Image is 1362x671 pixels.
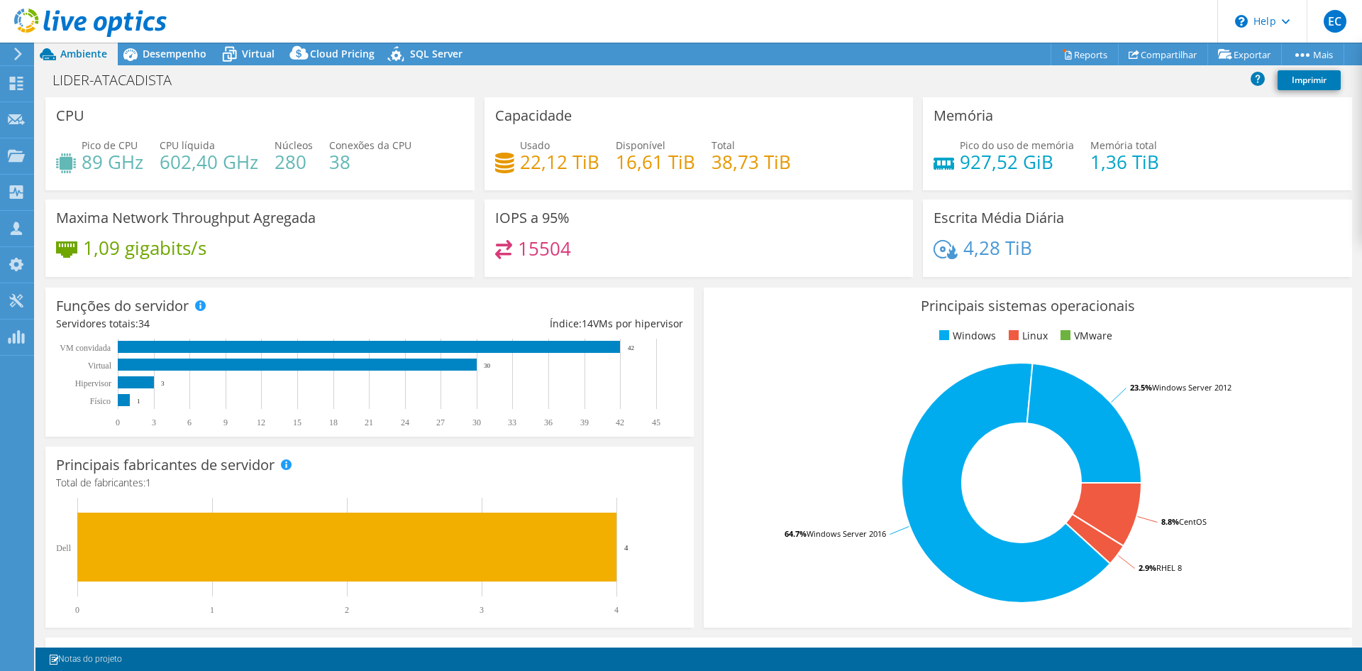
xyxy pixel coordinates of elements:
[616,418,624,427] text: 42
[1156,562,1182,573] tspan: RHEL 8
[310,47,375,60] span: Cloud Pricing
[56,543,71,553] text: Dell
[652,418,660,427] text: 45
[83,240,206,256] h4: 1,09 gigabits/s
[329,154,411,170] h4: 38
[960,138,1074,152] span: Pico do uso de memória
[495,210,570,226] h3: IOPS a 95%
[934,210,1064,226] h3: Escrita Média Diária
[1278,70,1341,90] a: Imprimir
[187,418,192,427] text: 6
[518,241,571,256] h4: 15504
[75,378,111,388] text: Hipervisor
[56,210,316,226] h3: Maxima Network Throughput Agregada
[714,298,1341,314] h3: Principais sistemas operacionais
[1179,516,1207,527] tspan: CentOS
[223,418,228,427] text: 9
[90,396,111,406] tspan: Físico
[436,418,445,427] text: 27
[46,72,194,88] h1: LIDER-ATACADISTA
[82,138,138,152] span: Pico de CPU
[210,605,214,615] text: 1
[275,154,313,170] h4: 280
[1057,328,1112,344] li: VMware
[365,418,373,427] text: 21
[82,154,143,170] h4: 89 GHz
[614,605,619,615] text: 4
[370,316,683,332] div: Índice: VMs por hipervisor
[152,418,156,427] text: 3
[60,343,111,353] text: VM convidada
[160,138,215,152] span: CPU líquida
[712,154,791,170] h4: 38,73 TiB
[480,605,484,615] text: 3
[616,154,695,170] h4: 16,61 TiB
[960,154,1074,170] h4: 927,52 GiB
[1152,382,1231,393] tspan: Windows Server 2012
[116,418,120,427] text: 0
[1139,562,1156,573] tspan: 2.9%
[1090,138,1157,152] span: Memória total
[484,362,491,369] text: 30
[1324,10,1346,33] span: EC
[345,605,349,615] text: 2
[38,650,132,668] a: Notas do projeto
[137,398,140,405] text: 1
[807,528,886,539] tspan: Windows Server 2016
[1235,15,1248,28] svg: \n
[616,138,665,152] span: Disponível
[963,240,1032,256] h4: 4,28 TiB
[520,154,599,170] h4: 22,12 TiB
[712,138,735,152] span: Total
[329,138,411,152] span: Conexões da CPU
[582,317,593,330] span: 14
[161,380,165,387] text: 3
[934,108,993,124] h3: Memória
[257,418,265,427] text: 12
[1118,43,1208,65] a: Compartilhar
[1207,43,1282,65] a: Exportar
[495,108,572,124] h3: Capacidade
[628,344,634,351] text: 42
[544,418,553,427] text: 36
[785,528,807,539] tspan: 64.7%
[138,317,150,330] span: 34
[242,47,275,60] span: Virtual
[936,328,996,344] li: Windows
[143,47,206,60] span: Desempenho
[56,457,275,473] h3: Principais fabricantes de servidor
[1161,516,1179,527] tspan: 8.8%
[88,361,112,371] text: Virtual
[1051,43,1119,65] a: Reports
[293,418,301,427] text: 15
[56,298,189,314] h3: Funções do servidor
[410,47,463,60] span: SQL Server
[160,154,258,170] h4: 602,40 GHz
[472,418,481,427] text: 30
[1130,382,1152,393] tspan: 23.5%
[60,47,107,60] span: Ambiente
[75,605,79,615] text: 0
[1281,43,1344,65] a: Mais
[56,316,370,332] div: Servidores totais:
[624,543,629,552] text: 4
[1090,154,1159,170] h4: 1,36 TiB
[56,475,683,491] h4: Total de fabricantes:
[520,138,550,152] span: Usado
[275,138,313,152] span: Núcleos
[401,418,409,427] text: 24
[329,418,338,427] text: 18
[1005,328,1048,344] li: Linux
[56,108,84,124] h3: CPU
[145,476,151,489] span: 1
[580,418,589,427] text: 39
[508,418,516,427] text: 33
